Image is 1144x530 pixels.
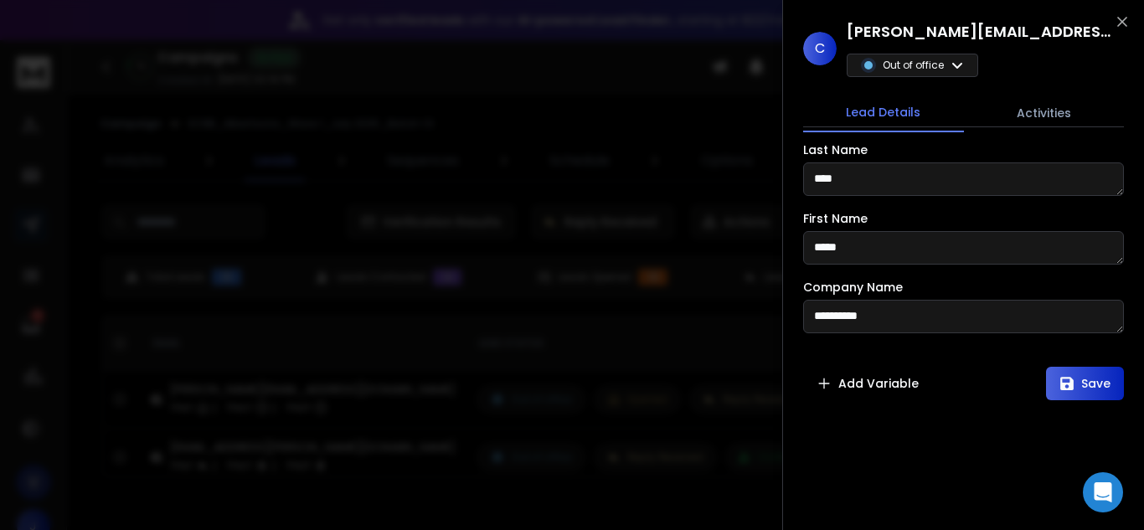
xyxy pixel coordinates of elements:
[803,367,932,400] button: Add Variable
[803,281,903,293] label: Company Name
[803,94,964,132] button: Lead Details
[803,144,868,156] label: Last Name
[803,32,837,65] span: C
[803,213,868,224] label: First Name
[1046,367,1124,400] button: Save
[847,20,1115,44] h1: [PERSON_NAME][EMAIL_ADDRESS][DOMAIN_NAME]
[964,95,1125,131] button: Activities
[1083,472,1123,512] div: Open Intercom Messenger
[883,59,944,72] p: Out of office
